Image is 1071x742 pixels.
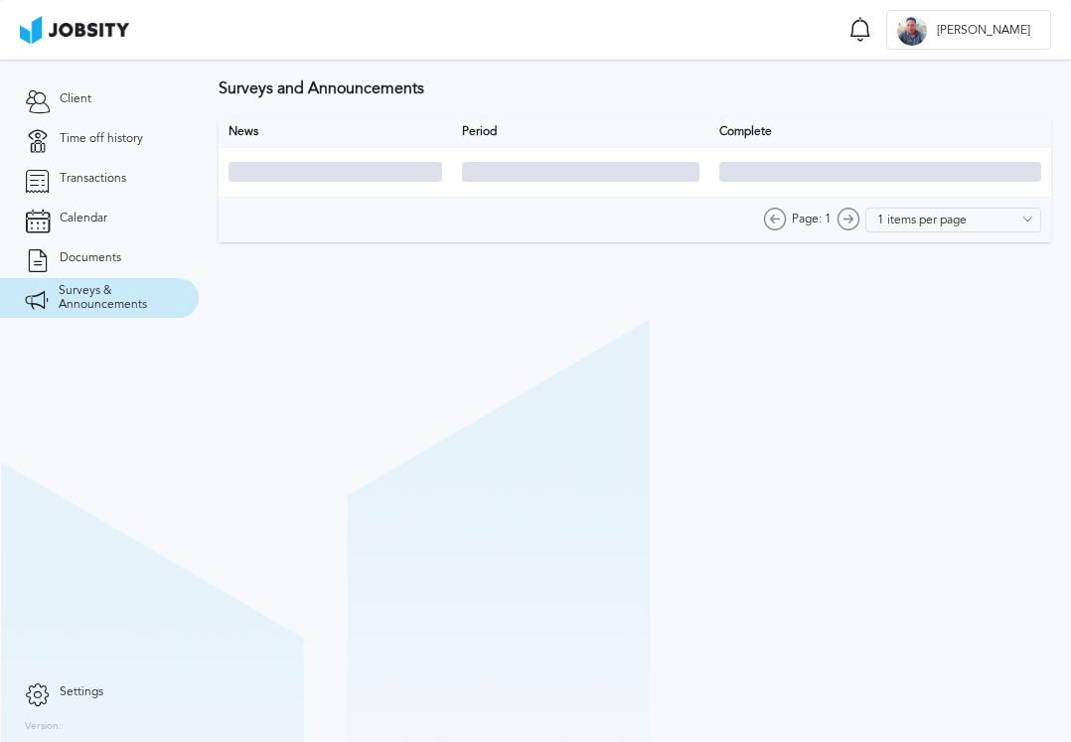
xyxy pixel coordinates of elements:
[60,212,107,225] span: Calendar
[20,16,129,44] img: ab4bad089aa723f57921c736e9817d99.png
[219,79,1051,97] h3: Surveys and Announcements
[60,172,126,186] span: Transactions
[60,132,143,146] span: Time off history
[60,685,103,699] span: Settings
[60,92,91,106] span: Client
[60,251,121,265] span: Documents
[59,284,174,312] span: Surveys & Announcements
[897,16,927,46] div: K
[886,10,1051,50] button: K[PERSON_NAME]
[219,117,452,147] th: News
[452,117,709,147] th: Period
[927,24,1040,38] span: [PERSON_NAME]
[709,117,1051,147] th: Complete
[792,213,832,226] span: Page: 1
[25,721,62,733] label: Version:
